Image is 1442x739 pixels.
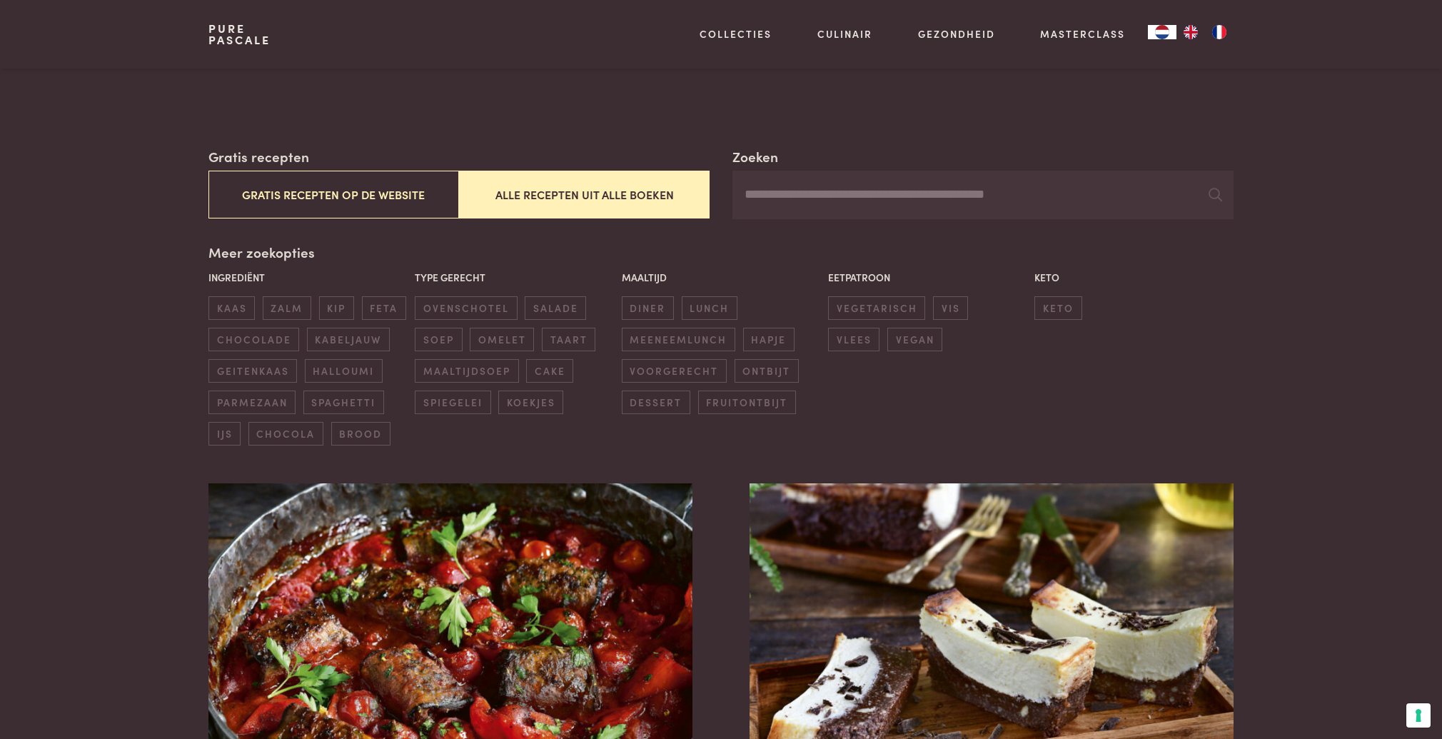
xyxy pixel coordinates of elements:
[208,391,296,414] span: parmezaan
[698,391,796,414] span: fruitontbijt
[887,328,942,351] span: vegan
[622,270,821,285] p: Maaltijd
[307,328,390,351] span: kabeljauw
[319,296,354,320] span: kip
[415,359,518,383] span: maaltijdsoep
[918,26,995,41] a: Gezondheid
[305,359,383,383] span: halloumi
[933,296,968,320] span: vis
[498,391,563,414] span: koekjes
[1176,25,1234,39] ul: Language list
[208,328,299,351] span: chocolade
[1176,25,1205,39] a: EN
[542,328,595,351] span: taart
[700,26,772,41] a: Collecties
[1148,25,1176,39] div: Language
[263,296,311,320] span: zalm
[208,296,255,320] span: kaas
[1148,25,1176,39] a: NL
[1034,296,1081,320] span: keto
[1205,25,1234,39] a: FR
[622,391,690,414] span: dessert
[828,270,1027,285] p: Eetpatroon
[208,146,309,167] label: Gratis recepten
[817,26,872,41] a: Culinair
[415,296,517,320] span: ovenschotel
[415,328,462,351] span: soep
[525,296,586,320] span: salade
[622,296,674,320] span: diner
[208,359,297,383] span: geitenkaas
[828,328,879,351] span: vlees
[1040,26,1125,41] a: Masterclass
[362,296,406,320] span: feta
[331,422,390,446] span: brood
[682,296,737,320] span: lunch
[459,171,710,218] button: Alle recepten uit alle boeken
[208,422,241,446] span: ijs
[1034,270,1234,285] p: Keto
[622,328,735,351] span: meeneemlunch
[208,171,459,218] button: Gratis recepten op de website
[208,270,408,285] p: Ingrediënt
[208,23,271,46] a: PurePascale
[622,359,727,383] span: voorgerecht
[248,422,323,446] span: chocola
[415,270,614,285] p: Type gerecht
[743,328,795,351] span: hapje
[828,296,925,320] span: vegetarisch
[732,146,778,167] label: Zoeken
[470,328,534,351] span: omelet
[303,391,384,414] span: spaghetti
[735,359,799,383] span: ontbijt
[415,391,490,414] span: spiegelei
[1406,703,1431,728] button: Uw voorkeuren voor toestemming voor trackingtechnologieën
[1148,25,1234,39] aside: Language selected: Nederlands
[526,359,573,383] span: cake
